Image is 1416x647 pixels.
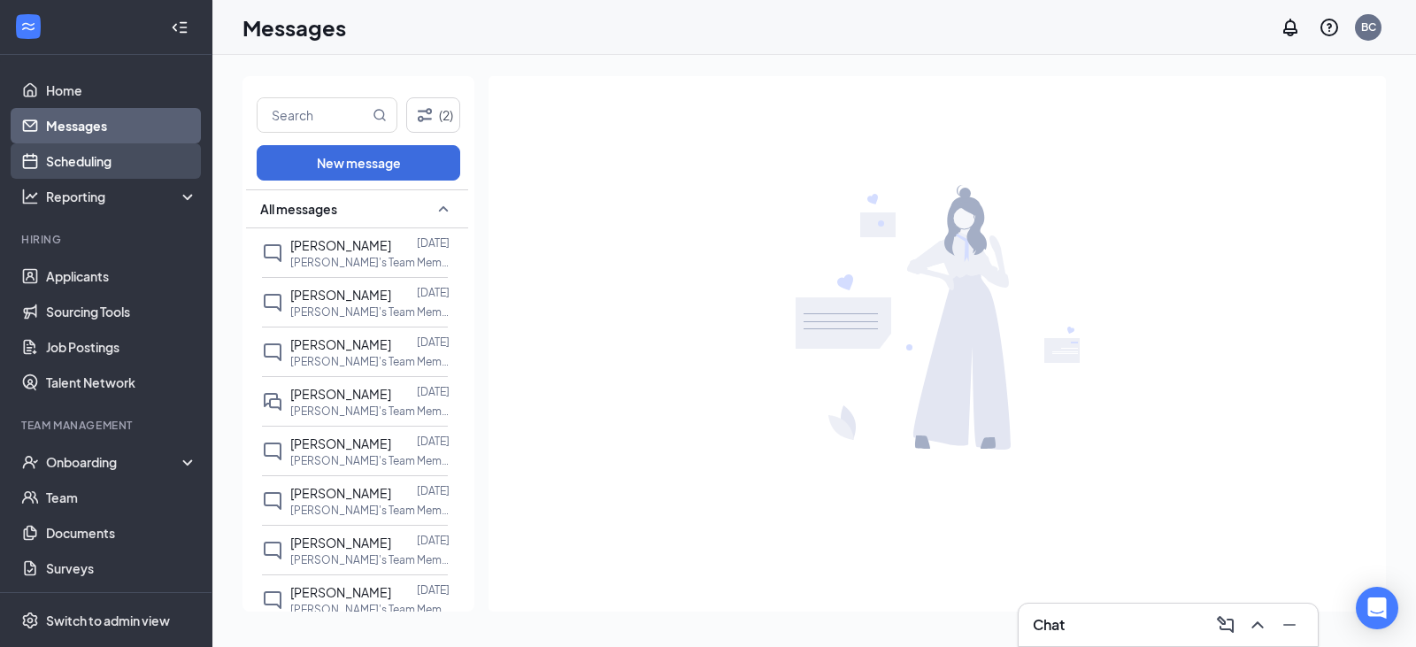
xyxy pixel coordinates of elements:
div: Open Intercom Messenger [1356,587,1398,629]
div: Onboarding [46,453,182,471]
button: New message [257,145,460,181]
button: ComposeMessage [1212,611,1240,639]
a: Surveys [46,551,197,586]
p: [DATE] [417,235,450,250]
p: [DATE] [417,434,450,449]
span: [PERSON_NAME] [290,237,391,253]
p: [DATE] [417,582,450,597]
svg: Analysis [21,188,39,205]
svg: UserCheck [21,453,39,471]
svg: Filter [414,104,435,126]
p: [DATE] [417,483,450,498]
svg: SmallChevronUp [433,198,454,220]
svg: Notifications [1280,17,1301,38]
svg: ChevronUp [1247,614,1268,635]
p: [PERSON_NAME]'s Team Member at Unit 792 [290,503,450,518]
button: Filter (2) [406,97,460,133]
svg: ChatInactive [262,292,283,313]
p: [PERSON_NAME]'s Team Member at Unit 792 [290,255,450,270]
svg: ChatInactive [262,441,283,462]
button: ChevronUp [1243,611,1272,639]
span: All messages [260,200,337,218]
svg: ChatInactive [262,243,283,264]
a: Documents [46,515,197,551]
div: Switch to admin view [46,612,170,629]
p: [PERSON_NAME]'s Team Member at Unit 792 [290,453,450,468]
a: Talent Network [46,365,197,400]
svg: MagnifyingGlass [373,108,387,122]
input: Search [258,98,369,132]
span: [PERSON_NAME] [290,584,391,600]
p: [DATE] [417,384,450,399]
span: [PERSON_NAME] [290,386,391,402]
p: [PERSON_NAME]'s Team Member at Unit 792 [290,552,450,567]
div: Team Management [21,418,194,433]
a: Team [46,480,197,515]
a: Scheduling [46,143,197,179]
svg: ChatInactive [262,540,283,561]
svg: ChatInactive [262,490,283,512]
svg: DoubleChat [262,391,283,412]
svg: ComposeMessage [1215,614,1236,635]
a: Messages [46,108,197,143]
button: Minimize [1275,611,1304,639]
svg: WorkstreamLogo [19,18,37,35]
svg: Collapse [171,19,189,36]
a: Applicants [46,258,197,294]
p: [PERSON_NAME]'s Team Member at Unit 792 [290,602,450,617]
svg: ChatInactive [262,589,283,611]
p: [DATE] [417,533,450,548]
p: [PERSON_NAME]'s Team Member at Unit 792 [290,354,450,369]
span: [PERSON_NAME] [290,336,391,352]
span: [PERSON_NAME] [290,485,391,501]
div: BC [1361,19,1376,35]
h1: Messages [242,12,346,42]
p: [PERSON_NAME]'s Team Member at Unit 792 [290,404,450,419]
svg: Settings [21,612,39,629]
h3: Chat [1033,615,1065,635]
p: [PERSON_NAME]'s Team Member at Unit 792 [290,304,450,320]
span: [PERSON_NAME] [290,535,391,551]
span: [PERSON_NAME] [290,435,391,451]
a: Home [46,73,197,108]
a: Job Postings [46,329,197,365]
div: Reporting [46,188,198,205]
svg: ChatInactive [262,342,283,363]
div: Hiring [21,232,194,247]
svg: Minimize [1279,614,1300,635]
a: Sourcing Tools [46,294,197,329]
span: [PERSON_NAME] [290,287,391,303]
p: [DATE] [417,285,450,300]
p: [DATE] [417,335,450,350]
svg: QuestionInfo [1319,17,1340,38]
